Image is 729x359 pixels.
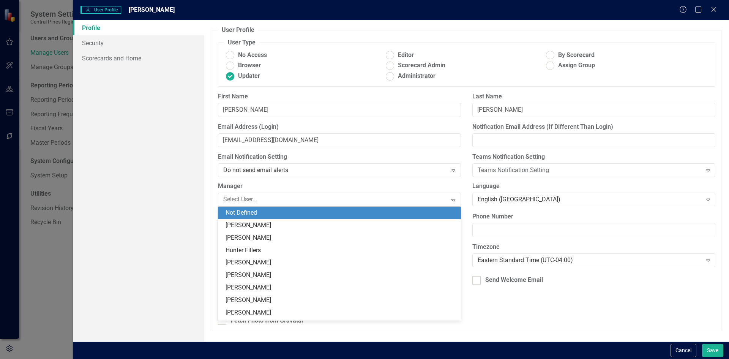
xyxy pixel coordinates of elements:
[238,51,267,60] span: No Access
[129,6,175,13] span: [PERSON_NAME]
[472,153,715,161] label: Teams Notification Setting
[73,35,204,51] a: Security
[223,166,448,175] div: Do not send email alerts
[472,212,715,221] label: Phone Number
[226,209,456,217] div: Not Defined
[472,182,715,191] label: Language
[226,258,456,267] div: [PERSON_NAME]
[231,316,304,325] div: Fetch Photo from Gravatar
[472,243,715,251] label: Timezone
[558,51,595,60] span: By Scorecard
[398,51,414,60] span: Editor
[238,61,261,70] span: Browser
[226,246,456,255] div: Hunter Fillers
[218,26,258,35] legend: User Profile
[671,344,696,357] button: Cancel
[73,51,204,66] a: Scorecards and Home
[478,195,702,204] div: English ([GEOGRAPHIC_DATA])
[472,92,715,101] label: Last Name
[558,61,595,70] span: Assign Group
[226,296,456,305] div: [PERSON_NAME]
[226,283,456,292] div: [PERSON_NAME]
[226,221,456,230] div: [PERSON_NAME]
[702,344,723,357] button: Save
[218,123,461,131] label: Email Address (Login)
[226,271,456,280] div: [PERSON_NAME]
[224,38,259,47] legend: User Type
[80,6,121,14] span: User Profile
[226,308,456,317] div: [PERSON_NAME]
[218,153,461,161] label: Email Notification Setting
[478,256,702,264] div: Eastern Standard Time (UTC-04:00)
[218,182,461,191] label: Manager
[472,123,715,131] label: Notification Email Address (If Different Than Login)
[238,72,260,81] span: Updater
[73,20,204,35] a: Profile
[485,276,543,285] div: Send Welcome Email
[398,61,445,70] span: Scorecard Admin
[218,92,461,101] label: First Name
[226,234,456,242] div: [PERSON_NAME]
[398,72,436,81] span: Administrator
[478,166,702,175] div: Teams Notification Setting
